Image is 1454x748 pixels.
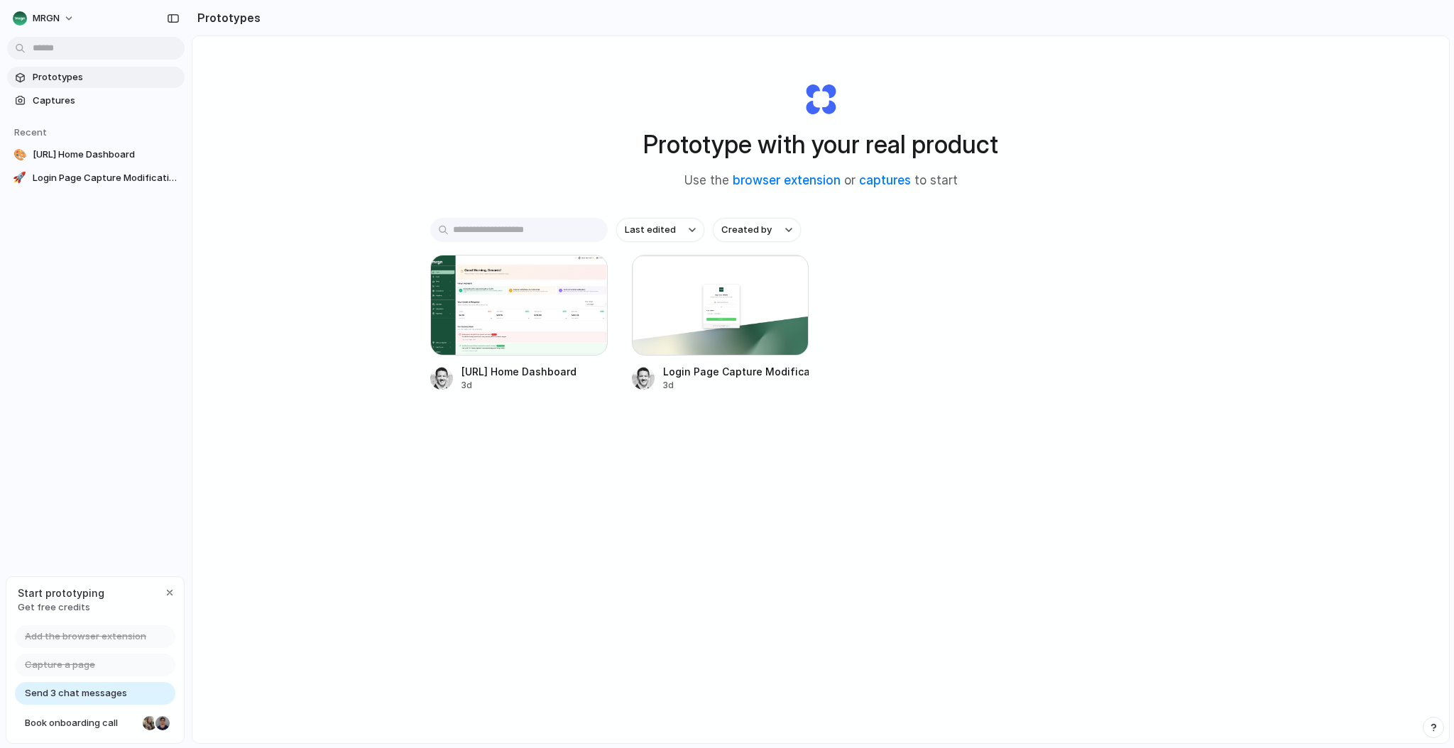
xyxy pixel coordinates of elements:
[733,173,841,187] a: browser extension
[33,171,179,185] span: Login Page Capture Modification
[721,223,772,237] span: Created by
[192,9,261,26] h2: Prototypes
[25,658,95,672] span: Capture a page
[632,255,809,392] a: Login Page Capture ModificationLogin Page Capture Modification3d
[33,94,179,108] span: Captures
[13,171,27,185] div: 🚀
[14,126,47,138] span: Recent
[13,148,27,162] div: 🎨
[7,90,185,111] a: Captures
[33,11,60,26] span: MRGN
[25,686,127,700] span: Send 3 chat messages
[18,600,104,615] span: Get free credits
[713,218,801,242] button: Created by
[7,144,185,165] a: 🎨[URL] Home Dashboard
[18,585,104,600] span: Start prototyping
[33,70,179,84] span: Prototypes
[154,715,171,732] div: Christian Iacullo
[7,67,185,88] a: Prototypes
[461,364,576,379] div: [URL] Home Dashboard
[684,172,958,190] span: Use the or to start
[141,715,158,732] div: Nicole Kubica
[663,364,809,379] div: Login Page Capture Modification
[643,126,998,163] h1: Prototype with your real product
[15,712,175,735] a: Book onboarding call
[7,167,185,189] a: 🚀Login Page Capture Modification
[663,379,809,392] div: 3d
[625,223,676,237] span: Last edited
[461,379,576,392] div: 3d
[7,7,82,30] button: MRGN
[616,218,704,242] button: Last edited
[25,629,146,644] span: Add the browser extension
[430,255,608,392] a: MRGN.ai Home Dashboard[URL] Home Dashboard3d
[33,148,179,162] span: [URL] Home Dashboard
[859,173,911,187] a: captures
[25,716,137,730] span: Book onboarding call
